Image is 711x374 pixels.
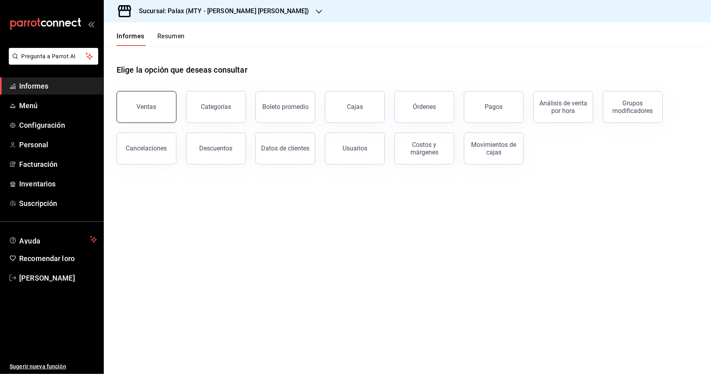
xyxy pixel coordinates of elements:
[464,133,524,164] button: Movimientos de cajas
[186,91,246,123] button: Categorías
[325,133,385,164] button: Usuarios
[613,99,653,115] font: Grupos modificadores
[261,144,310,152] font: Datos de clientes
[347,103,363,111] font: Cajas
[139,7,309,15] font: Sucursal: Palax (MTY - [PERSON_NAME] [PERSON_NAME])
[137,103,156,111] font: Ventas
[19,160,57,168] font: Facturación
[200,144,233,152] font: Descuentos
[19,237,41,245] font: Ayuda
[471,141,517,156] font: Movimientos de cajas
[19,140,48,149] font: Personal
[117,133,176,164] button: Cancelaciones
[410,141,438,156] font: Costos y márgenes
[22,53,76,59] font: Pregunta a Parrot AI
[19,180,55,188] font: Inventarios
[117,32,145,40] font: Informes
[255,91,315,123] button: Boleto promedio
[325,91,385,123] a: Cajas
[6,58,98,66] a: Pregunta a Parrot AI
[262,103,309,111] font: Boleto promedio
[19,101,38,110] font: Menú
[343,144,367,152] font: Usuarios
[9,48,98,65] button: Pregunta a Parrot AI
[464,91,524,123] button: Pagos
[255,133,315,164] button: Datos de clientes
[88,21,94,27] button: abrir_cajón_menú
[19,121,65,129] font: Configuración
[539,99,587,115] font: Análisis de venta por hora
[19,199,57,208] font: Suscripción
[394,133,454,164] button: Costos y márgenes
[603,91,663,123] button: Grupos modificadores
[186,133,246,164] button: Descuentos
[10,363,66,370] font: Sugerir nueva función
[19,82,48,90] font: Informes
[485,103,503,111] font: Pagos
[117,65,248,75] font: Elige la opción que deseas consultar
[19,274,75,282] font: [PERSON_NAME]
[413,103,436,111] font: Órdenes
[126,144,167,152] font: Cancelaciones
[157,32,185,40] font: Resumen
[117,32,185,46] div: pestañas de navegación
[19,254,75,263] font: Recomendar loro
[201,103,231,111] font: Categorías
[394,91,454,123] button: Órdenes
[533,91,593,123] button: Análisis de venta por hora
[117,91,176,123] button: Ventas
